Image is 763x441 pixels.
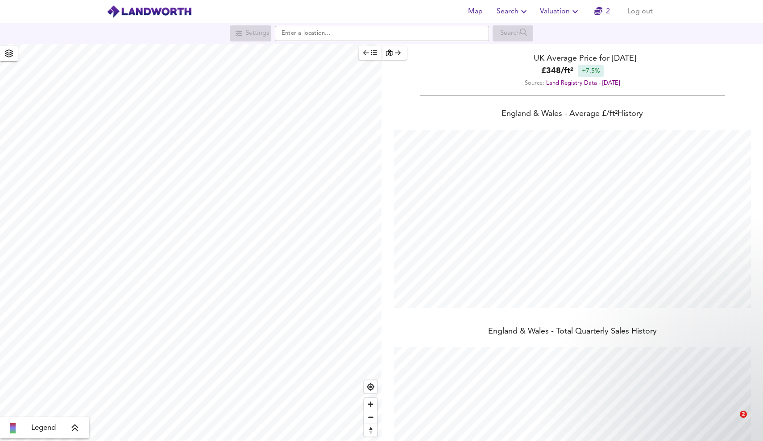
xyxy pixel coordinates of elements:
button: Search [493,3,533,21]
button: Valuation [536,3,584,21]
div: UK Average Price for [DATE] [381,53,763,65]
span: Log out [627,5,653,18]
input: Enter a location... [275,26,489,41]
a: Land Registry Data - [DATE] [546,80,620,86]
button: Find my location [364,380,377,393]
button: Reset bearing to north [364,424,377,437]
span: Search [497,5,529,18]
div: +7.5% [578,65,604,77]
iframe: Intercom notifications message [578,354,756,417]
span: 2 [740,411,747,418]
iframe: Intercom live chat [722,411,743,432]
button: Zoom in [364,398,377,411]
img: logo [107,5,192,18]
span: Valuation [540,5,581,18]
div: England & Wales - Average £/ ft² History [381,108,763,121]
button: 2 [588,3,616,21]
b: £ 348 / ft² [541,65,573,77]
div: Search for a location first or explore the map [230,25,271,41]
a: 2 [594,5,610,18]
button: Log out [624,3,656,21]
button: Zoom out [364,411,377,424]
div: Search for a location first or explore the map [493,25,533,41]
span: Legend [31,423,56,433]
div: England & Wales - Total Quarterly Sales History [381,326,763,338]
div: Source: [381,77,763,89]
span: Map [464,5,486,18]
button: Map [461,3,489,21]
